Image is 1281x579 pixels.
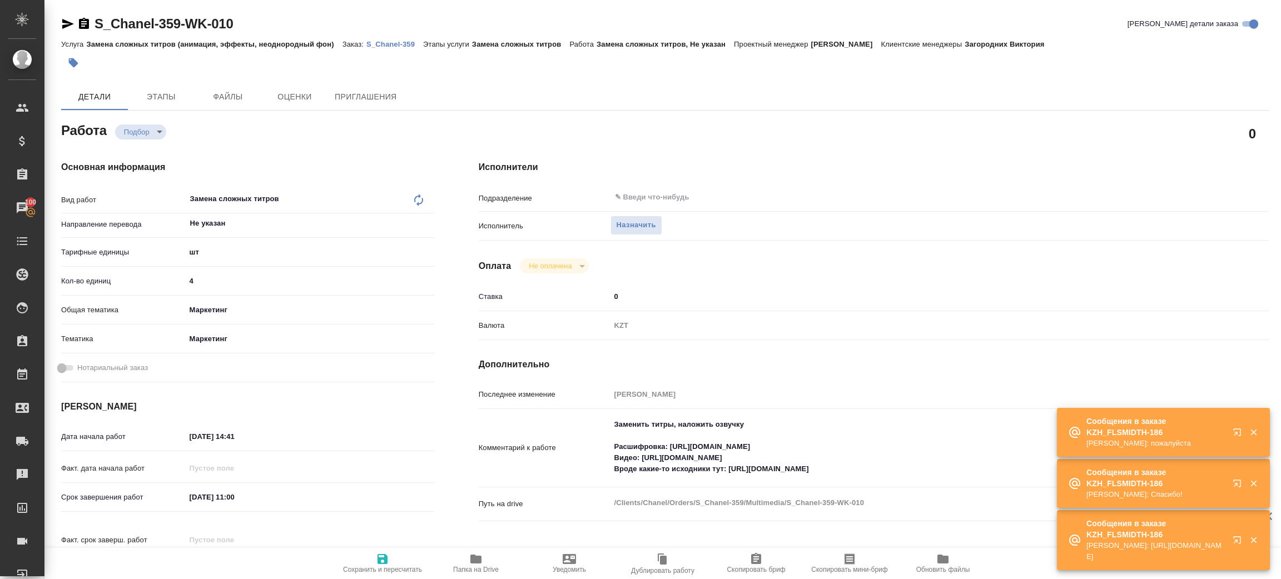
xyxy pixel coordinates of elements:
[881,40,965,48] p: Клиентские менеджеры
[61,219,186,230] p: Направление перевода
[965,40,1052,48] p: Загородних Виктория
[1242,478,1265,488] button: Закрыть
[121,127,153,137] button: Подбор
[479,320,610,331] p: Валюта
[617,219,656,232] span: Назначить
[61,17,75,31] button: Скопировать ссылку для ЯМессенджера
[479,193,610,204] p: Подразделение
[186,243,434,262] div: шт
[479,498,610,510] p: Путь на drive
[186,532,283,548] input: Пустое поле
[734,40,811,48] p: Проектный менеджер
[811,566,887,573] span: Скопировать мини-бриф
[428,222,430,224] button: Open
[186,273,434,289] input: ✎ Введи что-нибудь
[616,548,709,579] button: Дублировать работу
[201,90,255,104] span: Файлы
[610,386,1203,402] input: Пустое поле
[61,463,186,474] p: Факт. дата начала работ
[479,291,610,302] p: Ставка
[61,194,186,206] p: Вид работ
[61,333,186,345] p: Тематика
[77,17,91,31] button: Скопировать ссылку
[61,535,186,546] p: Факт. срок заверш. работ
[61,119,107,139] h2: Работа
[479,221,610,232] p: Исполнитель
[1226,421,1253,448] button: Открыть в новой вкладке
[423,40,472,48] p: Этапы услуги
[18,197,43,208] span: 100
[479,161,1269,174] h4: Исполнители
[453,566,499,573] span: Папка на Drive
[896,548,990,579] button: Обновить файлы
[479,389,610,400] p: Последнее изменение
[520,258,588,273] div: Подбор
[336,548,429,579] button: Сохранить и пересчитать
[1086,467,1225,489] p: Сообщения в заказе KZH_FLSMIDTH-186
[186,428,283,445] input: ✎ Введи что-нибудь
[61,51,86,75] button: Добавить тэг
[610,288,1203,305] input: ✎ Введи что-нибудь
[472,40,570,48] p: Замена сложных титров
[61,40,86,48] p: Услуга
[61,247,186,258] p: Тарифные единицы
[366,40,423,48] p: S_Chanel-359
[1226,472,1253,499] button: Открыть в новой вкладке
[61,276,186,287] p: Кол-во единиц
[631,567,694,575] span: Дублировать работу
[268,90,321,104] span: Оценки
[610,493,1203,512] textarea: /Clients/Chanel/Orders/S_Chanel-359/Multimedia/S_Chanel-359-WK-010
[569,40,597,48] p: Работа
[342,40,366,48] p: Заказ:
[61,400,434,413] h4: [PERSON_NAME]
[1242,427,1265,437] button: Закрыть
[727,566,785,573] span: Скопировать бриф
[525,261,575,271] button: Не оплачена
[610,415,1203,478] textarea: Заменить титры, наложить озвучку Расшифровка: [URL][DOMAIN_NAME] Видео: [URL][DOMAIN_NAME] Вроде ...
[1197,196,1199,198] button: Open
[709,548,803,579] button: Скопировать бриф
[597,40,734,48] p: Замена сложных титров, Не указан
[1086,518,1225,540] p: Сообщения в заказе KZH_FLSMIDTH-186
[61,161,434,174] h4: Основная информация
[1226,529,1253,556] button: Открыть в новой вкладке
[186,460,283,476] input: Пустое поле
[343,566,422,573] span: Сохранить и пересчитать
[523,548,616,579] button: Уведомить
[553,566,586,573] span: Уведомить
[429,548,523,579] button: Папка на Drive
[68,90,121,104] span: Детали
[1249,124,1256,143] h2: 0
[479,259,512,273] h4: Оплата
[1086,540,1225,562] p: [PERSON_NAME]: [URL][DOMAIN_NAME]
[1086,416,1225,438] p: Сообщения в заказе KZH_FLSMIDTH-186
[61,305,186,316] p: Общая тематика
[811,40,881,48] p: [PERSON_NAME]
[1086,438,1225,449] p: [PERSON_NAME]: пожалуйста
[3,194,42,222] a: 100
[86,40,342,48] p: Замена сложных титров (анимация, эффекты, неоднородный фон)
[186,301,434,320] div: Маркетинг
[1086,489,1225,500] p: [PERSON_NAME]: Спасибо!
[479,358,1269,371] h4: Дополнительно
[610,316,1203,335] div: KZT
[186,330,434,348] div: Маркетинг
[479,442,610,453] p: Комментарий к работе
[77,362,148,373] span: Нотариальный заказ
[610,216,662,235] button: Назначить
[186,489,283,505] input: ✎ Введи что-нибудь
[95,16,234,31] a: S_Chanel-359-WK-010
[366,39,423,48] a: S_Chanel-359
[115,124,166,139] div: Подбор
[335,90,397,104] span: Приглашения
[916,566,970,573] span: Обновить файлы
[1242,535,1265,545] button: Закрыть
[1128,18,1238,29] span: [PERSON_NAME] детали заказа
[61,431,186,442] p: Дата начала работ
[614,191,1163,204] input: ✎ Введи что-нибудь
[803,548,896,579] button: Скопировать мини-бриф
[135,90,188,104] span: Этапы
[61,492,186,503] p: Срок завершения работ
